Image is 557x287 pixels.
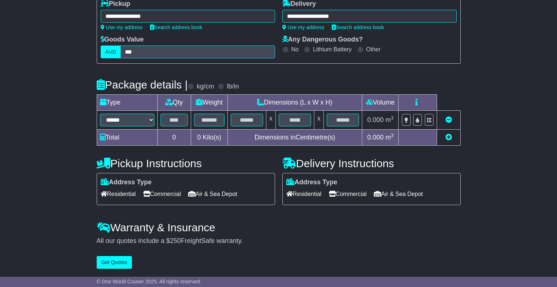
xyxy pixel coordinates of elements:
span: Residential [101,188,136,200]
td: x [314,111,324,130]
span: Air & Sea Depot [188,188,237,200]
a: Remove this item [445,116,452,123]
span: © One World Courier 2025. All rights reserved. [97,279,202,284]
sup: 3 [391,115,394,121]
span: 0 [197,134,201,141]
label: Address Type [101,178,152,186]
h4: Package details | [97,79,188,91]
label: Other [366,46,381,53]
a: Search address book [332,24,384,30]
a: Use my address [282,24,324,30]
a: Use my address [101,24,143,30]
sup: 3 [391,133,394,138]
td: x [266,111,275,130]
td: Weight [191,95,228,111]
td: Kilo(s) [191,130,228,146]
label: Any Dangerous Goods? [282,36,363,44]
span: Commercial [329,188,367,200]
a: Add new item [445,134,452,141]
a: Search address book [150,24,202,30]
td: Qty [157,95,191,111]
label: No [291,46,299,53]
h4: Pickup Instructions [97,157,275,169]
div: All our quotes include a $ FreightSafe warranty. [97,237,461,245]
button: Get Quotes [97,256,132,269]
td: Total [97,130,157,146]
span: 0.000 [367,134,384,141]
td: 0 [157,130,191,146]
label: Address Type [286,178,338,186]
h4: Delivery Instructions [282,157,461,169]
span: 0.000 [367,116,384,123]
label: lb/in [227,83,239,91]
span: m [386,134,394,141]
label: kg/cm [197,83,214,91]
span: Commercial [143,188,181,200]
label: AUD [101,46,121,58]
span: Air & Sea Depot [374,188,423,200]
span: m [386,116,394,123]
span: 250 [170,237,181,244]
h4: Warranty & Insurance [97,221,461,233]
td: Dimensions (L x W x H) [227,95,362,111]
td: Dimensions in Centimetre(s) [227,130,362,146]
label: Lithium Battery [313,46,352,53]
span: Residential [286,188,322,200]
td: Type [97,95,157,111]
td: Volume [362,95,399,111]
label: Goods Value [101,36,144,44]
